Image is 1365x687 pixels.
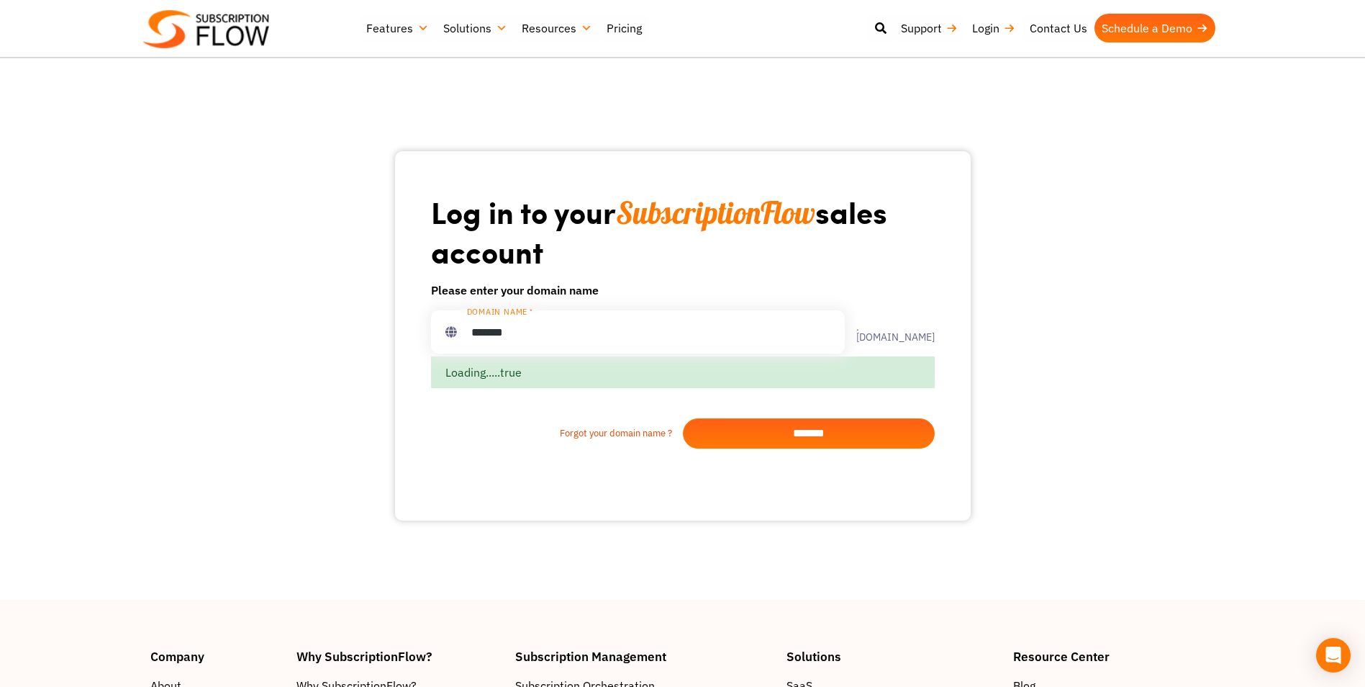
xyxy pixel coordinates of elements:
div: Open Intercom Messenger [1316,638,1351,673]
a: Features [359,14,436,42]
img: Subscriptionflow [143,10,269,48]
h4: Company [150,650,283,663]
a: Resources [514,14,599,42]
a: Forgot your domain name ? [431,426,683,441]
a: Support [894,14,965,42]
h1: Log in to your sales account [431,193,935,270]
a: Contact Us [1022,14,1094,42]
div: Loading.....true [431,356,935,388]
h6: Please enter your domain name [431,282,935,299]
h4: Resource Center [1013,650,1215,663]
a: Login [965,14,1022,42]
h4: Subscription Management [515,650,773,663]
h4: Why SubscriptionFlow? [296,650,501,663]
a: Solutions [436,14,514,42]
label: .[DOMAIN_NAME] [845,322,935,342]
a: Pricing [599,14,649,42]
a: Schedule a Demo [1094,14,1215,42]
span: SubscriptionFlow [616,194,815,232]
h4: Solutions [786,650,999,663]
